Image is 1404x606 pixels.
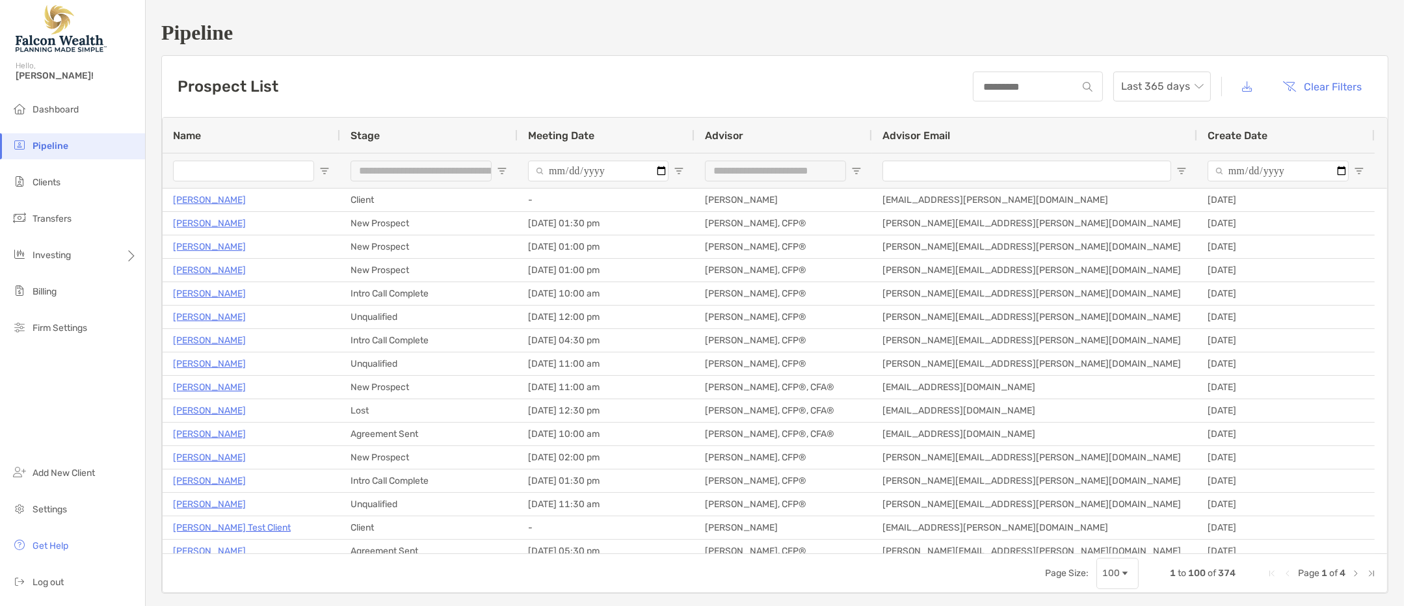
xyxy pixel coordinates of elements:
[1273,72,1372,101] button: Clear Filters
[173,192,246,208] p: [PERSON_NAME]
[173,473,246,489] a: [PERSON_NAME]
[518,399,695,422] div: [DATE] 12:30 pm
[340,259,518,282] div: New Prospect
[12,283,27,298] img: billing icon
[173,129,201,142] span: Name
[695,540,872,562] div: [PERSON_NAME], CFP®
[872,306,1197,328] div: [PERSON_NAME][EMAIL_ADDRESS][PERSON_NAME][DOMAIN_NAME]
[695,306,872,328] div: [PERSON_NAME], CFP®
[173,285,246,302] p: [PERSON_NAME]
[528,129,594,142] span: Meeting Date
[1329,568,1338,579] span: of
[695,516,872,539] div: [PERSON_NAME]
[695,189,872,211] div: [PERSON_NAME]
[12,246,27,262] img: investing icon
[173,239,246,255] a: [PERSON_NAME]
[518,469,695,492] div: [DATE] 01:30 pm
[1197,399,1375,422] div: [DATE]
[173,215,246,231] p: [PERSON_NAME]
[1298,568,1319,579] span: Page
[528,161,669,181] input: Meeting Date Filter Input
[695,446,872,469] div: [PERSON_NAME], CFP®
[872,423,1197,445] div: [EMAIL_ADDRESS][DOMAIN_NAME]
[173,402,246,419] a: [PERSON_NAME]
[340,212,518,235] div: New Prospect
[518,282,695,305] div: [DATE] 10:00 am
[173,379,246,395] p: [PERSON_NAME]
[1197,306,1375,328] div: [DATE]
[1083,82,1093,92] img: input icon
[173,543,246,559] a: [PERSON_NAME]
[1096,558,1139,589] div: Page Size
[872,516,1197,539] div: [EMAIL_ADDRESS][PERSON_NAME][DOMAIN_NAME]
[33,140,68,151] span: Pipeline
[695,212,872,235] div: [PERSON_NAME], CFP®
[1045,568,1089,579] div: Page Size:
[33,540,68,551] span: Get Help
[173,449,246,466] a: [PERSON_NAME]
[518,212,695,235] div: [DATE] 01:30 pm
[518,306,695,328] div: [DATE] 12:00 pm
[173,332,246,349] a: [PERSON_NAME]
[882,129,950,142] span: Advisor Email
[1354,166,1364,176] button: Open Filter Menu
[12,501,27,516] img: settings icon
[518,423,695,445] div: [DATE] 10:00 am
[872,189,1197,211] div: [EMAIL_ADDRESS][PERSON_NAME][DOMAIN_NAME]
[16,5,107,52] img: Falcon Wealth Planning Logo
[1197,493,1375,516] div: [DATE]
[872,376,1197,399] div: [EMAIL_ADDRESS][DOMAIN_NAME]
[1197,352,1375,375] div: [DATE]
[1197,329,1375,352] div: [DATE]
[518,259,695,282] div: [DATE] 01:00 pm
[340,469,518,492] div: Intro Call Complete
[12,210,27,226] img: transfers icon
[872,493,1197,516] div: [PERSON_NAME][EMAIL_ADDRESS][PERSON_NAME][DOMAIN_NAME]
[851,166,862,176] button: Open Filter Menu
[178,77,278,96] h3: Prospect List
[695,399,872,422] div: [PERSON_NAME], CFP®, CFA®
[1208,161,1349,181] input: Create Date Filter Input
[497,166,507,176] button: Open Filter Menu
[1197,469,1375,492] div: [DATE]
[1267,568,1277,579] div: First Page
[1321,568,1327,579] span: 1
[340,540,518,562] div: Agreement Sent
[1170,568,1176,579] span: 1
[173,520,291,536] a: [PERSON_NAME] Test Client
[1197,212,1375,235] div: [DATE]
[12,174,27,189] img: clients icon
[695,259,872,282] div: [PERSON_NAME], CFP®
[33,577,64,588] span: Log out
[1197,423,1375,445] div: [DATE]
[695,329,872,352] div: [PERSON_NAME], CFP®
[173,309,246,325] a: [PERSON_NAME]
[872,282,1197,305] div: [PERSON_NAME][EMAIL_ADDRESS][PERSON_NAME][DOMAIN_NAME]
[1197,259,1375,282] div: [DATE]
[705,129,743,142] span: Advisor
[340,282,518,305] div: Intro Call Complete
[695,469,872,492] div: [PERSON_NAME], CFP®
[351,129,380,142] span: Stage
[518,446,695,469] div: [DATE] 02:00 pm
[340,423,518,445] div: Agreement Sent
[33,504,67,515] span: Settings
[695,352,872,375] div: [PERSON_NAME], CFP®
[12,573,27,589] img: logout icon
[33,323,87,334] span: Firm Settings
[872,259,1197,282] div: [PERSON_NAME][EMAIL_ADDRESS][PERSON_NAME][DOMAIN_NAME]
[340,306,518,328] div: Unqualified
[1178,568,1186,579] span: to
[872,329,1197,352] div: [PERSON_NAME][EMAIL_ADDRESS][PERSON_NAME][DOMAIN_NAME]
[518,352,695,375] div: [DATE] 11:00 am
[1188,568,1206,579] span: 100
[1208,568,1216,579] span: of
[695,282,872,305] div: [PERSON_NAME], CFP®
[340,516,518,539] div: Client
[695,493,872,516] div: [PERSON_NAME], CFP®
[695,235,872,258] div: [PERSON_NAME], CFP®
